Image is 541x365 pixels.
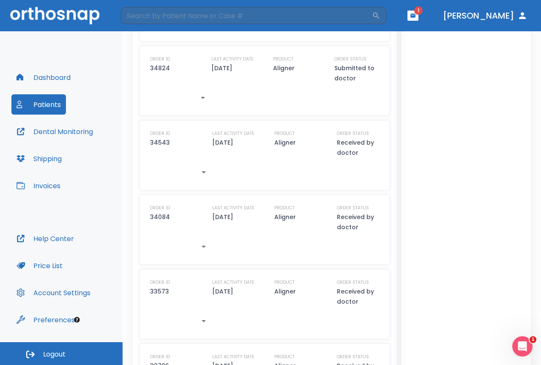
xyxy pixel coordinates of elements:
button: Price List [11,255,68,276]
p: ORDER ID [150,353,170,361]
p: ORDER ID [150,204,170,212]
p: Submitted to doctor [334,63,379,83]
span: 1 [414,6,423,15]
p: [DATE] [211,63,232,73]
p: LAST ACTIVITY DATE [212,204,254,212]
button: Shipping [11,148,67,169]
span: 1 [530,336,536,343]
p: Aligner [274,137,296,148]
button: Preferences [11,310,80,330]
iframe: Intercom live chat [512,336,533,357]
p: ORDER STATUS [337,353,369,361]
p: Aligner [273,63,295,73]
p: LAST ACTIVITY DATE [212,130,254,137]
p: Received by doctor [337,286,379,307]
p: Received by doctor [337,212,379,232]
button: [PERSON_NAME] [440,8,531,23]
p: 34824 [150,63,170,73]
button: Dental Monitoring [11,121,98,142]
p: PRODUCT [274,204,295,212]
p: PRODUCT [273,55,293,63]
p: LAST ACTIVITY DATE [212,279,254,286]
img: Orthosnap [10,7,100,24]
button: Patients [11,94,66,115]
p: 34543 [150,137,170,148]
p: ORDER ID [150,130,170,137]
p: ORDER STATUS [337,279,369,286]
button: Help Center [11,228,79,249]
p: PRODUCT [274,279,295,286]
button: Dashboard [11,67,76,88]
p: Received by doctor [337,137,379,158]
p: 33573 [150,286,169,296]
p: ORDER STATUS [334,55,366,63]
span: Logout [43,350,66,359]
p: [DATE] [212,137,233,148]
p: 34084 [150,212,170,222]
p: PRODUCT [274,353,295,361]
p: ORDER STATUS [337,130,369,137]
p: LAST ACTIVITY DATE [212,353,254,361]
button: Account Settings [11,283,96,303]
p: [DATE] [212,212,233,222]
p: [DATE] [212,286,233,296]
input: Search by Patient Name or Case # [121,7,372,24]
p: ORDER ID [150,279,170,286]
p: PRODUCT [274,130,295,137]
div: Tooltip anchor [73,316,81,324]
button: Invoices [11,176,66,196]
p: ORDER STATUS [337,204,369,212]
p: Aligner [274,212,296,222]
p: Aligner [274,286,296,296]
p: LAST ACTIVITY DATE [211,55,254,63]
p: ORDER ID [150,55,170,63]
